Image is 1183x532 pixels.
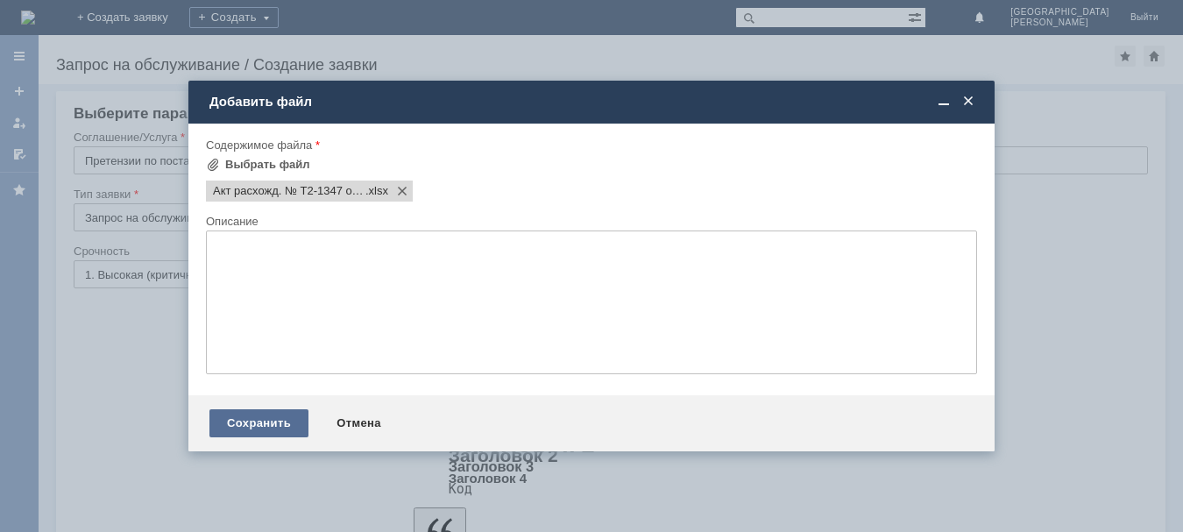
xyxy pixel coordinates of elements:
div: Добрый вечер! В ходе приемки выявлено расхождение. [7,7,256,35]
span: Акт расхожд. № Т2-1347 от 04.10.2025.xlsx [213,184,365,198]
span: Закрыть [960,94,977,110]
span: Свернуть (Ctrl + M) [935,94,953,110]
span: Акт расхожд. № Т2-1347 от 04.10.2025.xlsx [365,184,388,198]
div: Добавить файл [209,94,977,110]
div: Выбрать файл [225,158,310,172]
div: Описание [206,216,974,227]
div: Содержимое файла [206,139,974,151]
